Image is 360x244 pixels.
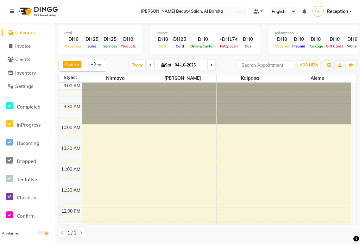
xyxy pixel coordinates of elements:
[325,44,345,48] span: Gift Cards
[155,30,256,36] div: Finance
[2,29,54,36] a: Calendar
[160,63,173,67] span: Sat
[129,60,145,70] span: Today
[189,36,217,43] div: DH0
[15,70,36,76] span: Inventory
[15,83,33,89] span: Settings
[17,213,35,219] span: Confirm
[291,36,307,43] div: DH0
[274,30,360,36] div: Redemption
[119,44,137,48] span: Products
[91,61,101,66] span: +3
[345,36,360,43] div: DH0
[17,122,41,128] span: InProgress
[62,83,82,89] div: 9:00 AM
[243,44,253,48] span: Due
[17,104,41,110] span: Completed
[77,62,79,67] a: x
[174,44,186,48] span: Card
[17,195,36,201] span: Check-In
[325,36,345,43] div: DH0
[101,36,119,43] div: DH25
[2,56,54,63] a: Clients
[274,36,291,43] div: DH0
[173,60,205,70] input: 2025-10-04
[300,63,318,67] span: ADD NEW
[60,145,82,152] div: 10:30 AM
[327,8,348,15] span: Reception
[62,103,82,110] div: 9:30 AM
[67,230,76,236] span: 1 / 1
[102,44,119,48] span: Services
[17,158,36,164] span: Dropped
[60,124,82,131] div: 10:00 AM
[217,74,284,82] span: Kalpana
[307,44,325,48] span: Package
[189,44,217,48] span: Online/Custom
[157,44,169,48] span: Cash
[60,208,82,215] div: 12:00 PM
[119,36,137,43] div: DH0
[86,44,98,48] span: Sales
[60,187,82,194] div: 11:30 AM
[218,44,239,48] span: Petty cash
[65,62,77,67] span: Aleme
[240,36,256,43] div: DH0
[239,60,294,70] input: Search Appointment
[2,70,54,77] a: Inventory
[17,140,39,146] span: Upcoming
[284,74,351,82] span: Aleme
[291,44,307,48] span: Prepaid
[59,74,82,81] div: Stylist
[64,30,137,36] div: Total
[82,74,149,82] span: Nirmaya
[171,36,189,43] div: DH25
[64,36,83,43] div: DH0
[64,44,83,48] span: Expenses
[60,166,82,173] div: 11:00 AM
[313,6,324,17] img: Reception
[15,43,31,49] span: Invoice
[217,36,240,43] div: -DH174
[2,43,54,50] a: Invoice
[298,61,320,70] button: ADD NEW
[17,177,37,183] span: Tentative
[83,36,101,43] div: DH25
[345,44,359,48] span: Wallet
[2,231,19,236] span: Bookings
[155,36,171,43] div: DH0
[15,29,35,35] span: Calendar
[15,56,30,62] span: Clients
[149,74,216,82] span: [PERSON_NAME]
[307,36,325,43] div: DH0
[2,83,54,90] a: Settings
[16,3,60,20] img: logo
[274,44,291,48] span: Voucher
